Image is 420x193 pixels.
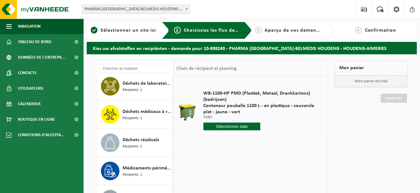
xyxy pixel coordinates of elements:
[203,90,317,103] span: WB-1100-HP PMD (Plastiek, Metaal, Drankkartons) (bedrijven)
[123,172,142,178] span: Récipients: 1
[96,72,173,101] button: Déchets de laboratoire (corrosif - inflammable) Récipients: 1
[18,96,41,112] span: Calendrier
[90,27,157,34] a: 1Sélectionner un site ici
[365,28,396,33] span: Confirmation
[173,61,240,76] div: Choix de récipient et planning
[203,123,260,130] input: Sélectionnez date
[82,5,190,14] span: PHARMA BELGIUM-BELMEDIS HOUDENG - HOUDENG-AIMERIES
[123,144,142,150] span: Récipients: 1
[174,27,181,34] span: 2
[18,81,43,96] span: Utilisateurs
[18,65,37,81] span: Contacts
[101,28,156,33] span: Sélectionner un site ici
[123,164,171,172] span: Médicaments périmés, emballage commercial,non dangereux(industriel)
[123,108,171,115] span: Déchets médicaux à risques B2
[18,50,65,65] span: Données de l'entrepr...
[255,27,262,34] span: 3
[18,19,41,34] span: Navigation
[334,61,408,75] div: Mon panier
[96,101,173,129] button: Déchets médicaux à risques B2 Récipients: 1
[184,28,287,33] span: Choisissiez les flux de déchets et récipients
[203,103,317,115] span: Conteneur poubelle 1100 L - en plastique - couvercle plat - jaune - vert
[18,112,55,127] span: Boutique en ligne
[123,115,142,121] span: Récipients: 1
[355,27,362,34] span: 4
[96,129,173,157] button: Déchets résiduels Récipients: 1
[96,157,173,185] button: Médicaments périmés, emballage commercial,non dangereux(industriel) Récipients: 1
[123,136,159,144] span: Déchets résiduels
[335,75,407,87] p: Votre panier est vide
[18,34,51,50] span: Tableau de bord
[99,64,170,73] input: Chercher du matériel
[203,115,317,119] p: Vider
[381,94,407,103] a: Continuer
[123,80,171,87] span: Déchets de laboratoire (corrosif - inflammable)
[123,87,142,93] span: Récipients: 1
[265,28,325,33] span: Aperçu de vos demandes
[18,127,65,143] span: Conditions d'accepta...
[91,27,97,34] span: 1
[87,42,417,54] h2: Kies uw afvalstoffen en recipiënten - demande pour 10-898240 - PHARMA [GEOGRAPHIC_DATA]-BELMEDIS ...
